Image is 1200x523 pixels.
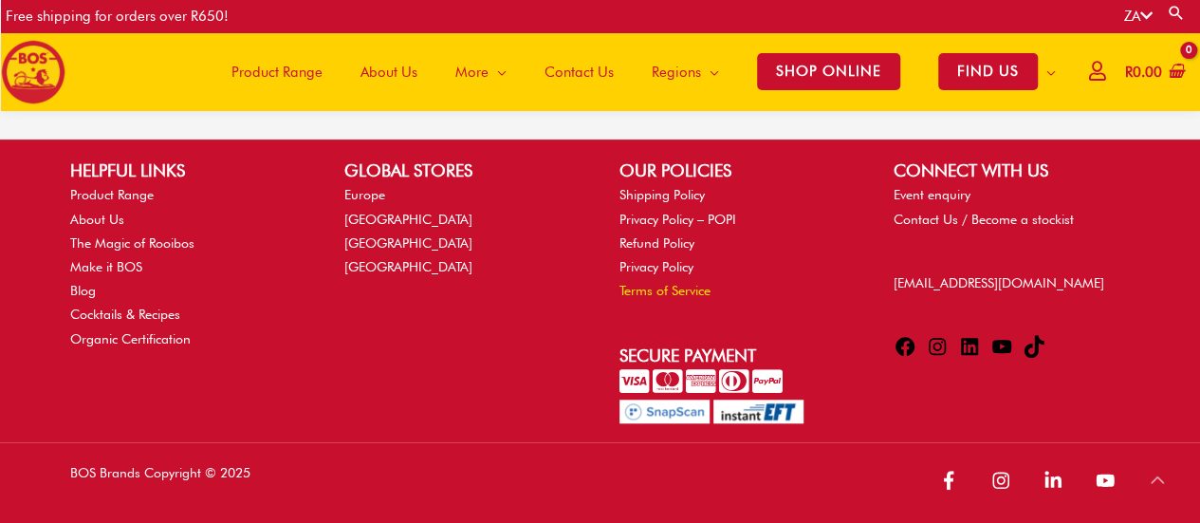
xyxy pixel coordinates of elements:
[619,183,856,303] nav: OUR POLICIES
[894,183,1130,231] nav: CONNECT WITH US
[894,187,970,202] a: Event enquiry
[455,44,489,101] span: More
[51,461,600,503] div: BOS Brands Copyright © 2025
[1121,51,1186,94] a: View Shopping Cart, empty
[619,158,856,183] h2: OUR POLICIES
[198,32,1075,111] nav: Site Navigation
[1124,8,1153,25] a: ZA
[231,44,323,101] span: Product Range
[70,187,154,202] a: Product Range
[619,400,710,423] img: Pay with SnapScan
[70,235,194,251] a: The Magic of Rooibos
[982,461,1030,499] a: instagram
[894,275,1104,290] a: [EMAIL_ADDRESS][DOMAIN_NAME]
[633,32,738,111] a: Regions
[70,307,180,322] a: Cocktails & Recipes
[344,212,472,227] a: [GEOGRAPHIC_DATA]
[619,283,711,298] a: Terms of Service
[344,259,472,274] a: [GEOGRAPHIC_DATA]
[526,32,633,111] a: Contact Us
[619,235,694,251] a: Refund Policy
[344,183,581,279] nav: GLOBAL STORES
[70,212,124,227] a: About Us
[713,400,803,423] img: Pay with InstantEFT
[70,283,96,298] a: Blog
[930,461,978,499] a: facebook-f
[344,158,581,183] h2: GLOBAL STORES
[619,212,736,227] a: Privacy Policy – POPI
[619,187,705,202] a: Shipping Policy
[70,259,142,274] a: Make it BOS
[1086,461,1130,499] a: youtube
[1125,64,1162,81] bdi: 0.00
[652,44,701,101] span: Regions
[1167,4,1186,22] a: Search button
[1125,64,1133,81] span: R
[212,32,342,111] a: Product Range
[894,212,1074,227] a: Contact Us / Become a stockist
[360,44,417,101] span: About Us
[1034,461,1082,499] a: linkedin-in
[938,53,1038,90] span: FIND US
[545,44,614,101] span: Contact Us
[344,187,385,202] a: Europe
[738,32,919,111] a: SHOP ONLINE
[619,343,856,368] h2: Secure Payment
[344,235,472,251] a: [GEOGRAPHIC_DATA]
[70,331,191,346] a: Organic Certification
[619,259,693,274] a: Privacy Policy
[894,158,1130,183] h2: CONNECT WITH US
[1,40,65,104] img: BOS logo finals-200px
[436,32,526,111] a: More
[70,183,306,350] nav: HELPFUL LINKS
[342,32,436,111] a: About Us
[70,158,306,183] h2: HELPFUL LINKS
[757,53,900,90] span: SHOP ONLINE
